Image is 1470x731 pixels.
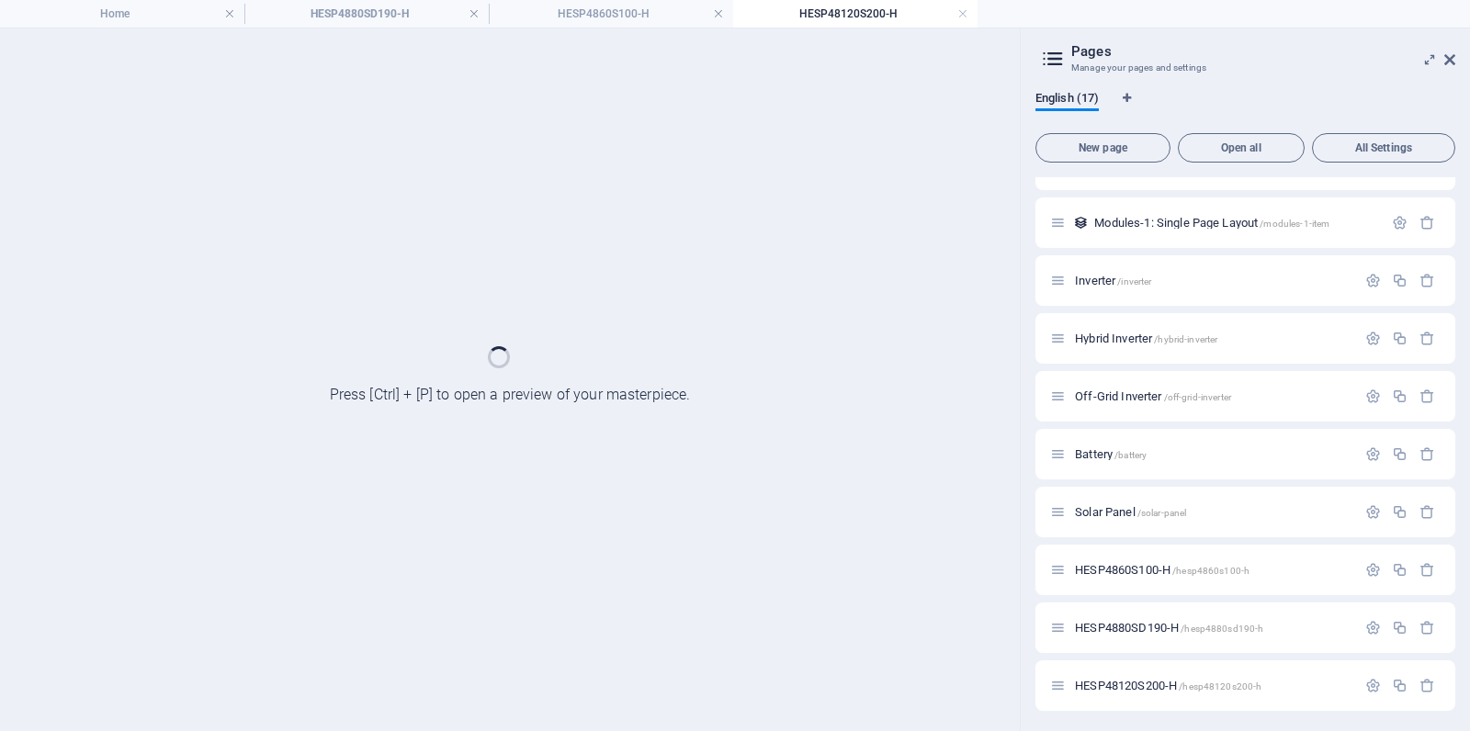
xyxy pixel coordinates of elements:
div: HESP4880SD190-H/hesp4880sd190-h [1069,622,1356,634]
button: New page [1035,133,1170,163]
h2: Pages [1071,43,1455,60]
div: Remove [1419,273,1435,288]
span: /battery [1114,450,1147,460]
div: Remove [1419,620,1435,635]
div: Duplicate [1392,678,1408,693]
div: Settings [1365,562,1381,578]
div: HESP4860S100-H/hesp4860s100-h [1069,564,1356,576]
div: Remove [1419,215,1435,231]
div: Settings [1392,215,1408,231]
div: Duplicate [1392,273,1408,288]
h4: HESP48120S200-H [733,4,978,24]
div: Inverter/inverter [1069,275,1356,287]
span: Off-Grid Inverter [1075,389,1231,403]
div: Remove [1419,388,1435,404]
span: /inverter [1117,276,1151,287]
div: Settings [1365,504,1381,520]
div: Remove [1419,331,1435,346]
span: HESP48120S200-H [1075,679,1261,692]
div: Settings [1365,446,1381,462]
span: HESP4880SD190-H [1075,621,1263,635]
div: Duplicate [1392,331,1408,346]
div: This layout is used as a template for all items (e.g. a blog post) of this collection. The conten... [1073,215,1089,231]
span: /solar-panel [1137,508,1187,518]
div: Duplicate [1392,446,1408,462]
div: Settings [1365,273,1381,288]
h4: HESP4880SD190-H [244,4,489,24]
span: Click to open page [1094,216,1329,230]
div: Modules-1: Single Page Layout/modules-1-item [1089,217,1383,229]
span: HESP4860S100-H [1075,563,1249,577]
div: Remove [1419,446,1435,462]
div: Language Tabs [1035,91,1455,126]
div: Duplicate [1392,620,1408,635]
div: Hybrid Inverter/hybrid-inverter [1069,332,1356,344]
div: Settings [1365,388,1381,404]
div: Remove [1419,562,1435,578]
div: Solar Panel/solar-panel [1069,506,1356,518]
span: Open all [1186,142,1296,153]
div: Duplicate [1392,562,1408,578]
span: Click to open page [1075,274,1151,287]
div: Off-Grid Inverter/off-grid-inverter [1069,390,1356,402]
span: English (17) [1035,87,1099,113]
button: All Settings [1312,133,1455,163]
div: HESP48120S200-H/hesp48120s200-h [1069,680,1356,692]
div: Remove [1419,504,1435,520]
div: Duplicate [1392,504,1408,520]
span: /off-grid-inverter [1164,392,1232,402]
div: Battery/battery [1069,448,1356,460]
span: /modules-1-item [1260,219,1329,229]
span: New page [1044,142,1162,153]
span: Solar Panel [1075,505,1186,519]
div: Settings [1365,620,1381,635]
button: Open all [1178,133,1305,163]
h4: HESP4860S100-H [489,4,733,24]
div: Settings [1365,331,1381,346]
span: /hesp48120s200-h [1179,681,1261,692]
span: Hybrid Inverter [1075,332,1217,345]
h3: Manage your pages and settings [1071,60,1419,76]
div: Remove [1419,678,1435,693]
span: /hesp4880sd190-h [1181,624,1263,634]
div: Duplicate [1392,388,1408,404]
span: /hesp4860s100-h [1172,566,1249,576]
span: /hybrid-inverter [1154,334,1217,344]
span: All Settings [1320,142,1447,153]
span: Click to open page [1075,447,1147,461]
div: Settings [1365,678,1381,693]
